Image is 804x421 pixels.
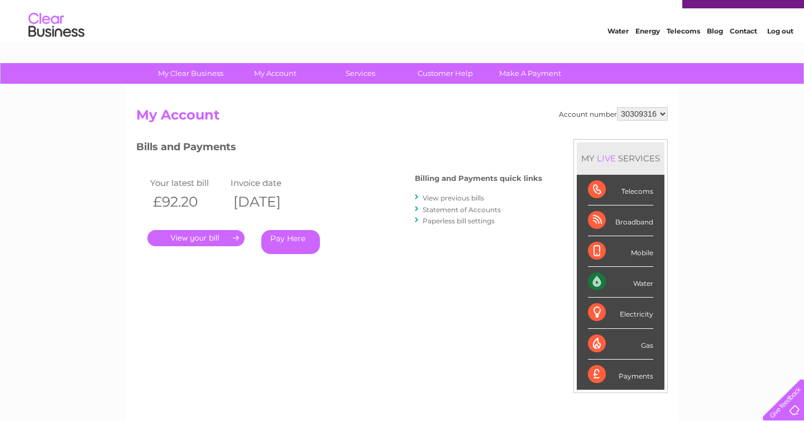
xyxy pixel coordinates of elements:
[767,47,793,56] a: Log out
[314,63,406,84] a: Services
[607,47,629,56] a: Water
[559,107,668,121] div: Account number
[588,175,653,205] div: Telecoms
[399,63,491,84] a: Customer Help
[423,205,501,214] a: Statement of Accounts
[229,63,322,84] a: My Account
[588,205,653,236] div: Broadband
[667,47,700,56] a: Telecoms
[595,153,618,164] div: LIVE
[228,190,308,213] th: [DATE]
[423,217,495,225] a: Paperless bill settings
[588,360,653,390] div: Payments
[136,139,542,159] h3: Bills and Payments
[635,47,660,56] a: Energy
[145,63,237,84] a: My Clear Business
[228,175,308,190] td: Invoice date
[594,6,671,20] a: 0333 014 3131
[415,174,542,183] h4: Billing and Payments quick links
[588,236,653,267] div: Mobile
[147,190,228,213] th: £92.20
[588,298,653,328] div: Electricity
[261,230,320,254] a: Pay Here
[423,194,484,202] a: View previous bills
[730,47,757,56] a: Contact
[588,267,653,298] div: Water
[588,329,653,360] div: Gas
[147,175,228,190] td: Your latest bill
[28,29,85,63] img: logo.png
[147,230,245,246] a: .
[484,63,576,84] a: Make A Payment
[707,47,723,56] a: Blog
[139,6,667,54] div: Clear Business is a trading name of Verastar Limited (registered in [GEOGRAPHIC_DATA] No. 3667643...
[577,142,664,174] div: MY SERVICES
[136,107,668,128] h2: My Account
